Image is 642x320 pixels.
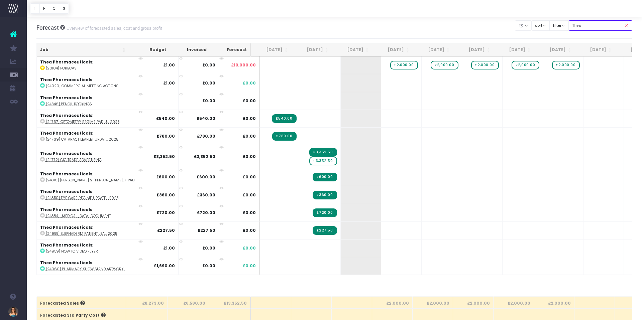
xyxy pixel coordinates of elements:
strong: Thea Pharmaceuticals [40,207,92,212]
button: T [30,3,40,14]
strong: £720.00 [197,210,215,215]
span: £0.00 [243,80,256,86]
strong: £540.00 [156,116,175,121]
span: wayahead Sales Forecast Item [390,61,418,69]
span: wayahead Sales Forecast Item [552,61,579,69]
strong: £600.00 [197,174,215,180]
strong: £227.50 [198,227,215,233]
abbr: [24959] How to Video Flyer [46,249,98,254]
strong: Thea Pharmaceuticals [40,260,92,266]
th: Oct 25: activate to sort column ascending [372,43,413,56]
span: Streamtime Invoice: ST7035 – [24772] CIG Trade Advertising [309,148,337,157]
strong: Thea Pharmaceuticals [40,189,92,194]
strong: £1.00 [163,80,175,86]
span: wayahead Sales Forecast Item [431,61,458,69]
strong: Thea Pharmaceuticals [40,224,92,230]
th: Job: activate to sort column ascending [37,43,129,56]
abbr: [24850] Eye Care Regime Update - July 2025 [46,195,118,200]
strong: £780.00 [197,133,215,139]
td: : [37,145,138,168]
span: wayahead Sales Forecast Item [512,61,539,69]
strong: Thea Pharmaceuticals [40,113,92,118]
strong: £360.00 [156,192,175,198]
strong: £0.00 [202,62,215,68]
th: Jul 25: activate to sort column ascending [251,43,291,56]
input: Search... [568,20,633,31]
strong: £1,690.00 [154,263,175,269]
th: Dec 25: activate to sort column ascending [453,43,494,56]
span: £0.00 [243,154,256,160]
strong: £227.50 [157,227,175,233]
abbr: [24955] Blephaderm Patient Leaflet Update - August 2025 [46,231,117,236]
span: Streamtime Invoice: ST6994 – [24767] Optometry Regime Pad Update - June 2025 [272,114,296,123]
td: : [37,204,138,221]
td: : [37,168,138,186]
span: £0.00 [243,133,256,139]
span: Forecast [36,24,59,31]
span: £0.00 [243,210,256,216]
strong: Thea Pharmaceuticals [40,77,92,83]
abbr: [24769] Cataract Leaflet Update - June 2025 [46,137,118,142]
th: Mar 26: activate to sort column ascending [574,43,615,56]
abbr: [24346] Pencil Bookings [46,102,92,107]
span: £0.00 [243,192,256,198]
strong: £0.00 [202,98,215,104]
th: £8,273.00 [126,297,168,309]
span: £0.00 [243,263,256,269]
span: Streamtime Invoice: ST6995 – [24769] Cataract Leaflet Update - June 2025 [272,132,296,141]
th: £2,000.00 [372,297,413,309]
div: Vertical button group [30,3,69,14]
strong: Thea Pharmaceuticals [40,242,92,248]
th: Sep 25: activate to sort column ascending [332,43,372,56]
span: Streamtime Invoice: ST7029 – [24955] Blephaderm Patient Leaflet Update - August 2025 [313,226,337,235]
th: £2,000.00 [453,297,494,309]
strong: £3,352.50 [153,154,175,159]
td: : [37,257,138,275]
span: £0.00 [243,116,256,122]
abbr: [24884] Tea Tree Oil Document [46,213,111,218]
span: £0.00 [243,174,256,180]
strong: Thea Pharmaceuticals [40,130,92,136]
button: filter [549,20,569,31]
strong: £0.00 [202,245,215,251]
button: sort [531,20,550,31]
abbr: [24772] CIG Trade Advertising [46,157,102,162]
span: £0.00 [243,98,256,104]
abbr: [24767] Optometry Regime Pad Update - June 2025 [46,119,119,124]
span: Streamtime Invoice: ST7036 – [24884] Tea Tree Oil Document [313,208,337,217]
td: : [37,56,138,74]
span: Streamtime Invoice: ST7003 – [24850] Eye Care Regime Update - July 2025 [313,191,337,199]
strong: £3,352.50 [194,154,215,159]
strong: £360.00 [197,192,215,198]
th: Jan 26: activate to sort column ascending [494,43,534,56]
span: £10,000.00 [231,62,256,68]
span: Streamtime Invoice: ST7020 – [24816] Blephaderm & Blephaclean Tear-off Pad [313,173,337,181]
strong: £720.00 [156,210,175,215]
small: Overview of forecasted sales, cost and gross profit [65,24,162,31]
th: £2,000.00 [534,297,574,309]
span: £0.00 [243,245,256,251]
strong: Thea Pharmaceuticals [40,95,92,101]
img: images/default_profile_image.png [8,307,18,317]
span: £0.00 [243,227,256,233]
td: : [37,186,138,203]
abbr: [20104] Forecast [46,66,78,71]
button: S [59,3,69,14]
strong: £540.00 [197,116,215,121]
th: £6,580.00 [168,297,209,309]
th: £13,352.50 [209,297,251,309]
th: Forecast [210,43,251,56]
button: C [49,3,60,14]
span: Forecasted Sales [40,300,85,306]
strong: £600.00 [156,174,175,180]
strong: Thea Pharmaceuticals [40,59,92,65]
abbr: [24960] Pharmacy Show Stand Artwork [46,267,125,272]
strong: £780.00 [156,133,175,139]
th: Nov 25: activate to sort column ascending [413,43,453,56]
strong: £1.00 [163,245,175,251]
td: : [37,239,138,257]
span: wayahead Sales Forecast Item [309,157,337,165]
td: : [37,92,138,110]
th: Budget [129,43,170,56]
abbr: [24816] Blephaderm & Blephaclean Tear-off Pad [46,178,134,183]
